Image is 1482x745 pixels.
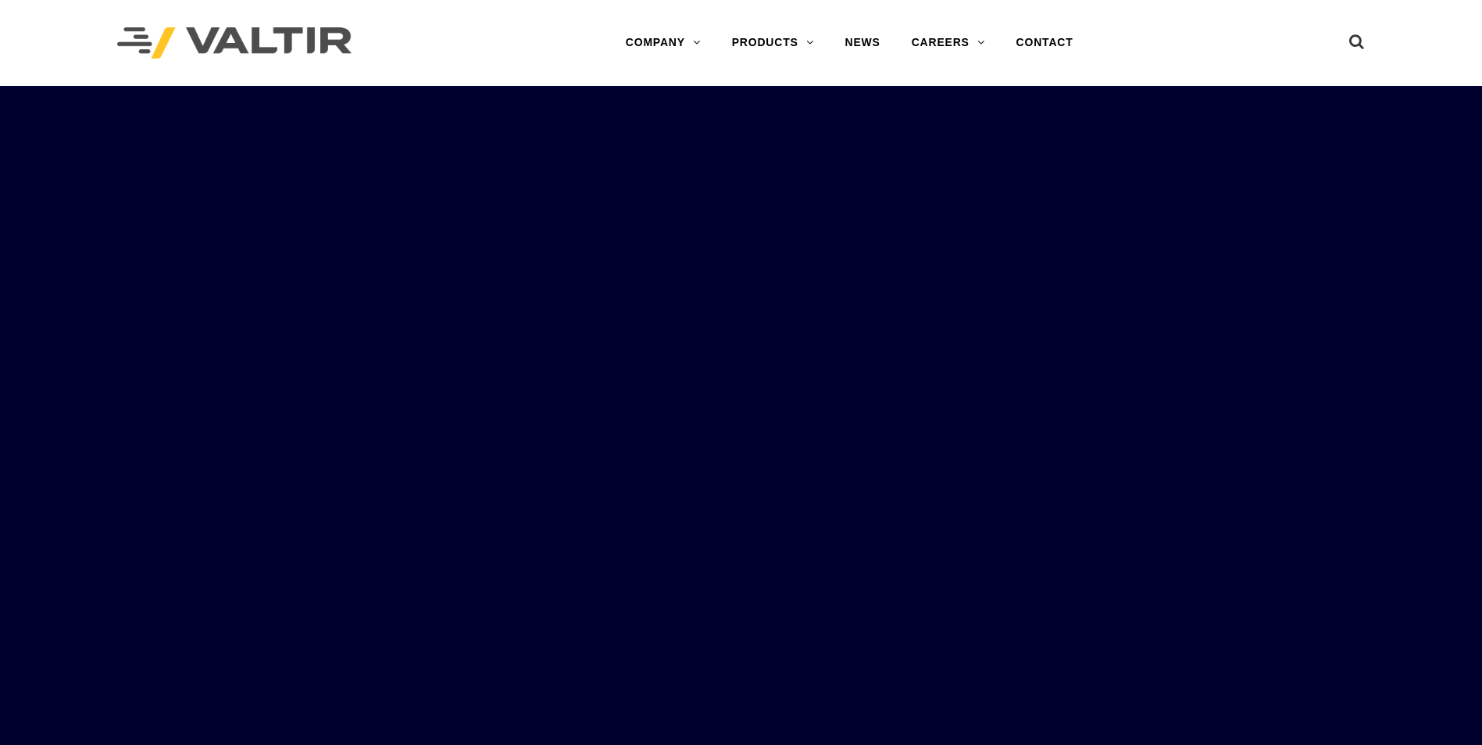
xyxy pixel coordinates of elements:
[117,27,352,59] img: Valtir
[1001,27,1089,59] a: CONTACT
[610,27,716,59] a: COMPANY
[830,27,896,59] a: NEWS
[896,27,1001,59] a: CAREERS
[716,27,830,59] a: PRODUCTS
